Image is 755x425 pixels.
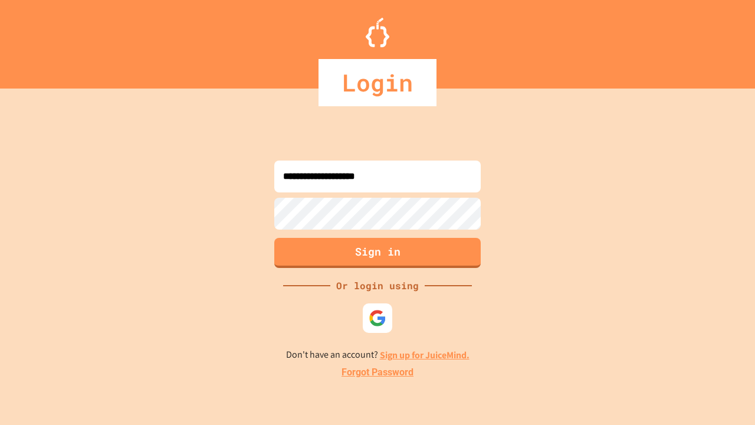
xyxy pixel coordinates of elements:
iframe: chat widget [657,326,743,377]
div: Login [319,59,436,106]
img: Logo.svg [366,18,389,47]
a: Sign up for JuiceMind. [380,349,470,361]
button: Sign in [274,238,481,268]
p: Don't have an account? [286,348,470,362]
div: Or login using [330,279,425,293]
a: Forgot Password [342,365,413,380]
img: google-icon.svg [369,309,386,327]
iframe: chat widget [705,378,743,413]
